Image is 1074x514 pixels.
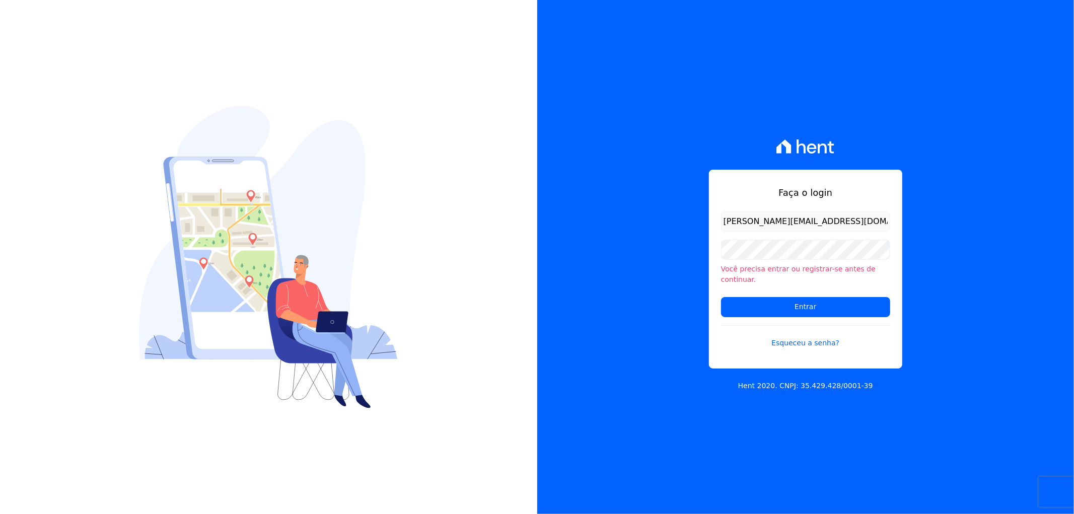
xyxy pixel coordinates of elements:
[721,211,890,232] input: Email
[721,264,890,285] li: Você precisa entrar ou registrar-se antes de continuar.
[738,381,873,391] p: Hent 2020. CNPJ: 35.429.428/0001-39
[721,325,890,348] a: Esqueceu a senha?
[721,186,890,199] h1: Faça o login
[139,106,398,408] img: Login
[721,297,890,317] input: Entrar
